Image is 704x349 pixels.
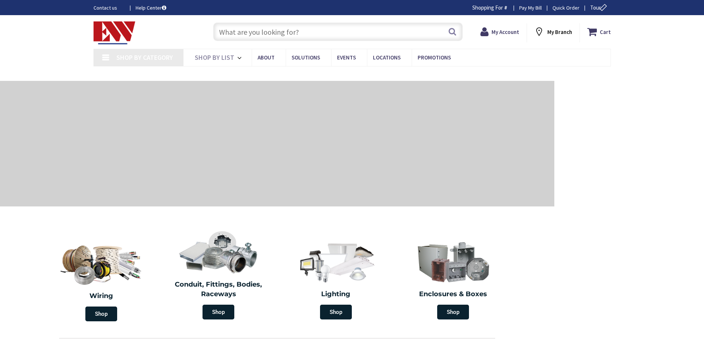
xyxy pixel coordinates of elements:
[480,25,519,38] a: My Account
[492,28,519,35] strong: My Account
[504,4,507,11] strong: #
[93,21,136,44] img: Electrical Wholesalers, Inc.
[600,25,611,38] strong: Cart
[283,290,389,299] h2: Lighting
[337,54,356,61] span: Events
[203,305,234,319] span: Shop
[258,54,275,61] span: About
[85,307,117,321] span: Shop
[534,25,572,38] div: My Branch
[587,25,611,38] a: Cart
[373,54,401,61] span: Locations
[547,28,572,35] strong: My Branch
[418,54,451,61] span: Promotions
[292,54,320,61] span: Solutions
[279,236,393,323] a: Lighting Shop
[213,23,463,41] input: What are you looking for?
[46,291,156,301] h2: Wiring
[166,280,272,299] h2: Conduit, Fittings, Bodies, Raceways
[93,4,124,11] a: Contact us
[162,227,276,323] a: Conduit, Fittings, Bodies, Raceways Shop
[472,4,503,11] span: Shopping For
[552,4,579,11] a: Quick Order
[437,305,469,319] span: Shop
[195,53,234,62] span: Shop By List
[136,4,166,11] a: Help Center
[320,305,352,319] span: Shop
[519,4,542,11] a: Pay My Bill
[590,4,609,11] span: Tour
[397,236,510,323] a: Enclosures & Boxes Shop
[42,236,160,325] a: Wiring Shop
[116,53,173,62] span: Shop By Category
[400,290,507,299] h2: Enclosures & Boxes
